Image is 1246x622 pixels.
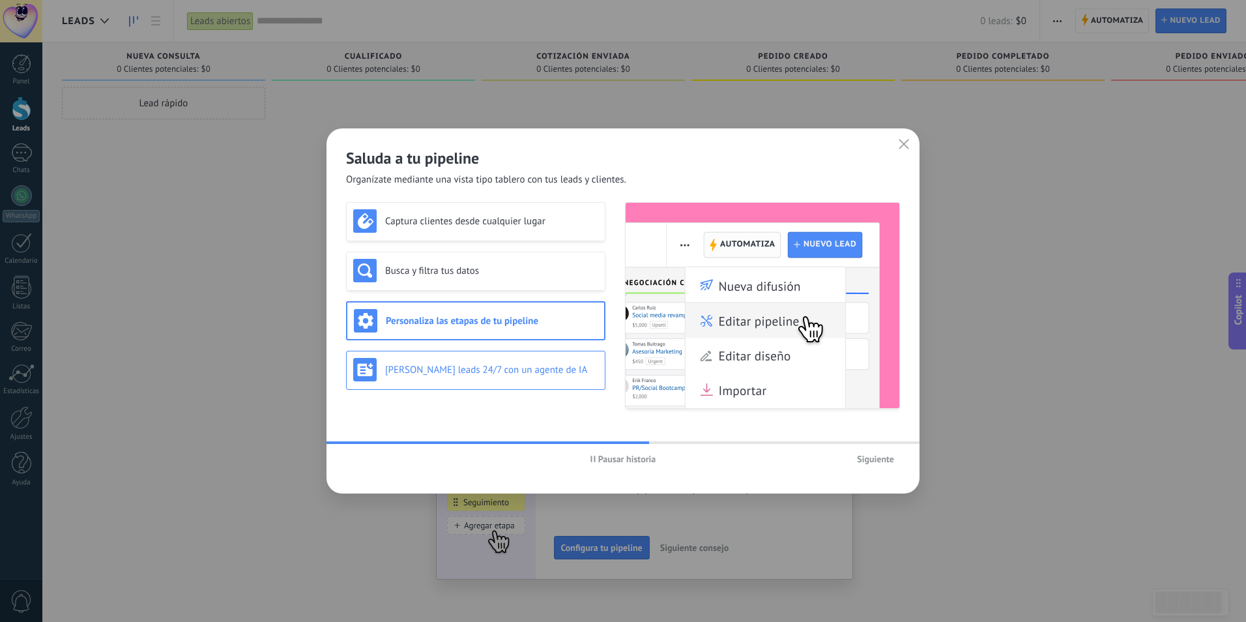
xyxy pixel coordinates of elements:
[386,315,598,327] h3: Personaliza las etapas de tu pipeline
[857,454,894,464] span: Siguiente
[385,265,598,277] h3: Busca y filtra tus datos
[598,454,656,464] span: Pausar historia
[385,215,598,228] h3: Captura clientes desde cualquier lugar
[851,449,900,469] button: Siguiente
[346,173,626,186] span: Organízate mediante una vista tipo tablero con tus leads y clientes.
[385,364,598,376] h3: [PERSON_NAME] leads 24/7 con un agente de IA
[585,449,662,469] button: Pausar historia
[346,148,900,168] h2: Saluda a tu pipeline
